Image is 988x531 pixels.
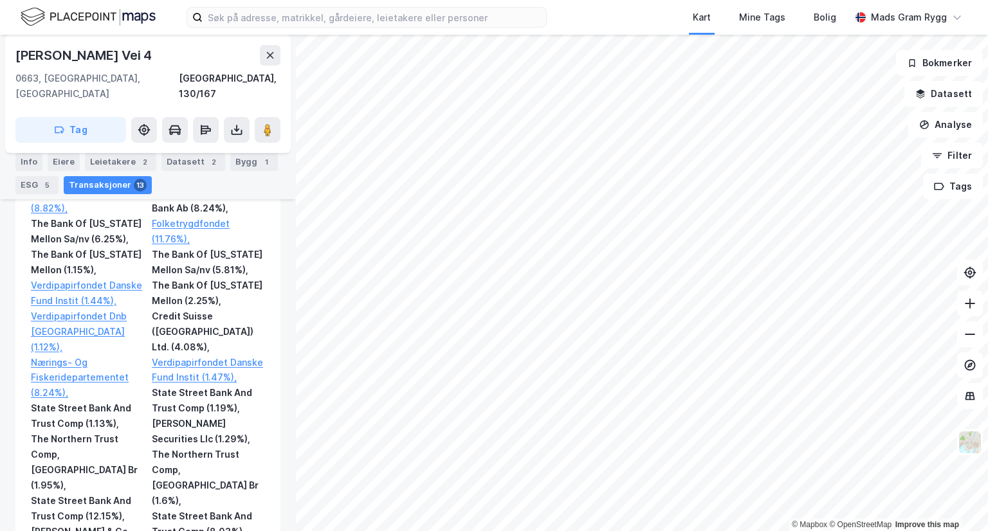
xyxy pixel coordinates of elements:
img: logo.f888ab2527a4732fd821a326f86c7f29.svg [21,6,156,28]
div: State Street Bank And Trust Comp (1.19%), [152,385,265,416]
div: 5 [41,179,53,192]
button: Datasett [904,81,983,107]
div: [GEOGRAPHIC_DATA], 130/167 [179,71,280,102]
div: 2 [138,156,151,168]
div: 0663, [GEOGRAPHIC_DATA], [GEOGRAPHIC_DATA] [15,71,179,102]
div: Bygg [230,153,278,171]
a: Improve this map [895,520,959,529]
div: The Bank Of [US_STATE] Mellon Sa/nv (5.81%), [152,247,265,278]
div: 2 [207,156,220,168]
div: State Street Bank And Trust Comp (1.13%), [31,401,144,431]
div: Credit Suisse ([GEOGRAPHIC_DATA]) Ltd. (4.08%), [152,309,265,355]
div: Carnegie Investment Bank Ab (8.24%), [152,185,265,216]
button: Filter [921,143,983,168]
input: Søk på adresse, matrikkel, gårdeiere, leietakere eller personer [203,8,546,27]
div: The Northern Trust Comp, [GEOGRAPHIC_DATA] Br (1.95%), [31,431,144,493]
a: Verdipapirfondet Dnb [GEOGRAPHIC_DATA] (1.12%), [31,309,144,355]
div: Leietakere [85,153,156,171]
div: Kart [693,10,711,25]
button: Analyse [908,112,983,138]
img: Z [958,430,982,455]
button: Tags [923,174,983,199]
div: Datasett [161,153,225,171]
div: The Bank Of [US_STATE] Mellon Sa/nv (6.25%), [31,216,144,247]
div: State Street Bank And Trust Comp (12.15%), [31,493,144,524]
a: Mapbox [792,520,827,529]
button: Tag [15,117,126,143]
button: Bokmerker [896,50,983,76]
a: OpenStreetMap [829,520,892,529]
div: The Bank Of [US_STATE] Mellon (2.25%), [152,278,265,309]
a: Nærings- Og Fiskeridepartementet (8.24%), [31,355,144,401]
div: Kontrollprogram for chat [924,469,988,531]
div: Info [15,153,42,171]
a: Folketrygdfondet (11.76%), [152,216,265,247]
div: Eiere [48,153,80,171]
div: The Bank Of [US_STATE] Mellon (1.15%), [31,247,144,278]
div: Transaksjoner [64,176,152,194]
a: Verdipapirfondet Danske Fund Instit (1.47%), [152,355,265,386]
div: Mads Gram Rygg [871,10,947,25]
div: The Northern Trust Comp, [GEOGRAPHIC_DATA] Br (1.6%), [152,447,265,509]
a: Verdipapirfondet Danske Fund Instit (1.44%), [31,278,144,309]
div: 1 [260,156,273,168]
div: 13 [134,179,147,192]
div: Bolig [814,10,836,25]
div: [PERSON_NAME] Securities Llc (1.29%), [152,416,265,447]
div: [PERSON_NAME] Vei 4 [15,45,154,66]
iframe: Chat Widget [924,469,988,531]
div: ESG [15,176,59,194]
a: Folketrygdfondet (8.82%), [31,185,144,216]
div: Mine Tags [739,10,785,25]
